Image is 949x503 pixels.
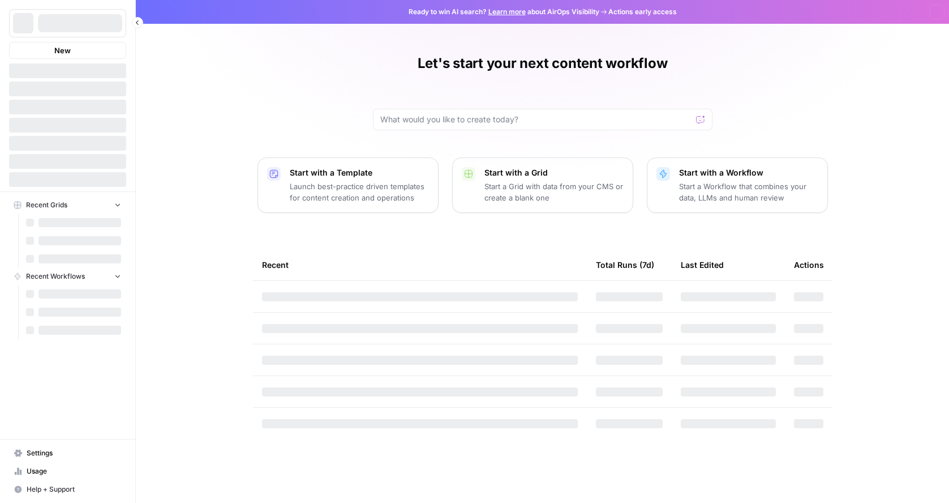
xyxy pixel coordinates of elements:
[452,157,633,213] button: Start with a GridStart a Grid with data from your CMS or create a blank one
[26,200,67,210] span: Recent Grids
[290,181,429,203] p: Launch best-practice driven templates for content creation and operations
[9,462,126,480] a: Usage
[27,448,121,458] span: Settings
[9,42,126,59] button: New
[409,7,599,17] span: Ready to win AI search? about AirOps Visibility
[596,249,654,280] div: Total Runs (7d)
[27,484,121,495] span: Help + Support
[418,54,668,73] h1: Let's start your next content workflow
[9,268,126,285] button: Recent Workflows
[679,167,818,178] p: Start with a Workflow
[27,466,121,476] span: Usage
[488,7,526,16] a: Learn more
[9,480,126,498] button: Help + Support
[608,7,677,17] span: Actions early access
[26,271,85,282] span: Recent Workflows
[290,167,429,178] p: Start with a Template
[262,249,578,280] div: Recent
[647,157,828,213] button: Start with a WorkflowStart a Workflow that combines your data, LLMs and human review
[484,167,624,178] p: Start with a Grid
[257,157,439,213] button: Start with a TemplateLaunch best-practice driven templates for content creation and operations
[380,114,692,125] input: What would you like to create today?
[794,249,824,280] div: Actions
[54,45,71,56] span: New
[9,444,126,462] a: Settings
[681,249,724,280] div: Last Edited
[484,181,624,203] p: Start a Grid with data from your CMS or create a blank one
[9,197,126,214] button: Recent Grids
[679,181,818,203] p: Start a Workflow that combines your data, LLMs and human review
